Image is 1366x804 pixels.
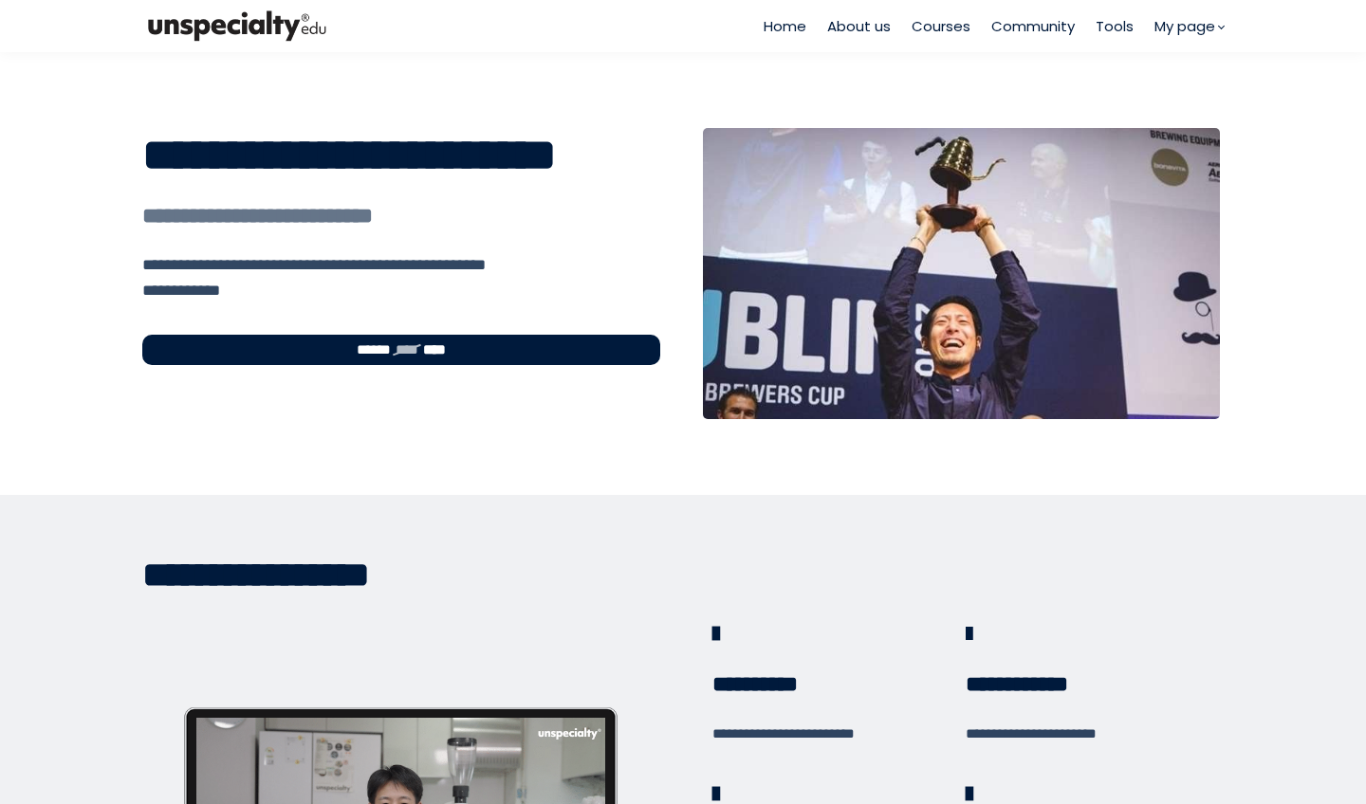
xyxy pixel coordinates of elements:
[1096,15,1134,37] a: Tools
[991,15,1075,37] a: Community
[764,15,806,37] a: Home
[827,15,891,37] a: About us
[142,7,332,46] img: bc390a18feecddb333977e298b3a00a1.png
[1154,15,1224,37] a: My page
[912,15,970,37] a: Courses
[1154,15,1215,37] span: My page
